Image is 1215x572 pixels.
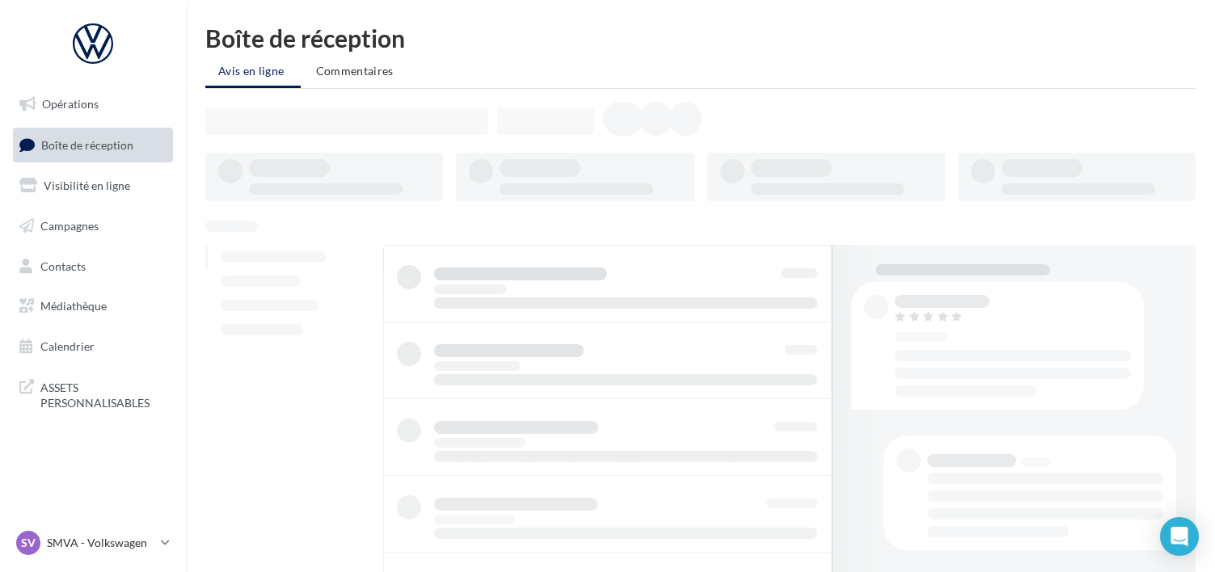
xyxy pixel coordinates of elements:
span: Opérations [42,97,99,111]
span: ASSETS PERSONNALISABLES [40,376,167,411]
span: SV [21,535,36,551]
span: Calendrier [40,339,95,353]
div: Boîte de réception [205,26,1196,50]
a: SV SMVA - Volkswagen [13,528,173,558]
a: Campagnes [10,209,176,243]
a: Visibilité en ligne [10,169,176,203]
a: Boîte de réception [10,128,176,162]
a: Contacts [10,250,176,284]
span: Campagnes [40,219,99,233]
a: Médiathèque [10,289,176,323]
p: SMVA - Volkswagen [47,535,154,551]
span: Visibilité en ligne [44,179,130,192]
span: Médiathèque [40,299,107,313]
a: Opérations [10,87,176,121]
span: Contacts [40,259,86,272]
span: Commentaires [316,64,394,78]
span: Boîte de réception [41,137,133,151]
a: ASSETS PERSONNALISABLES [10,370,176,418]
a: Calendrier [10,330,176,364]
div: Open Intercom Messenger [1160,517,1199,556]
